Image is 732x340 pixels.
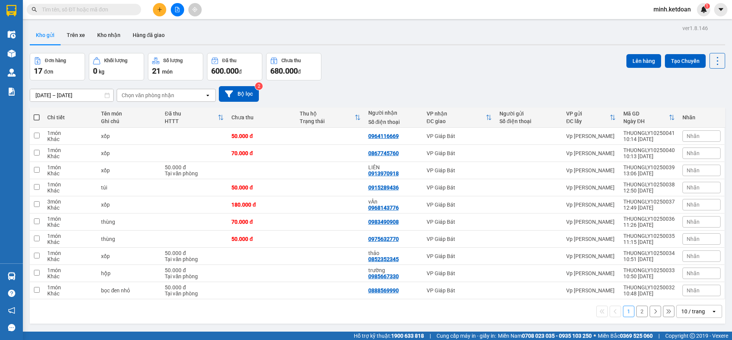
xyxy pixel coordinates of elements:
img: icon-new-feature [700,6,707,13]
div: THUONGLY10250035 [623,233,675,239]
div: thùng [101,236,157,242]
div: thùng [101,219,157,225]
span: Nhãn [687,219,700,225]
div: Khác [47,256,93,262]
strong: 0708 023 035 - 0935 103 250 [522,333,592,339]
button: Đơn hàng17đơn [30,53,85,80]
div: Vp [PERSON_NAME] [566,202,616,208]
div: Khác [47,273,93,279]
button: Trên xe [61,26,91,44]
button: Hàng đã giao [127,26,171,44]
div: Khác [47,136,93,142]
div: 70.000 đ [231,219,292,225]
div: Tại văn phòng [165,273,224,279]
div: 0867745760 [368,150,399,156]
div: hộp [101,270,157,276]
div: 0968143776 [368,205,399,211]
img: warehouse-icon [8,50,16,58]
span: | [658,332,660,340]
span: 19003239, 0928021970 [14,41,40,53]
div: 1 món [47,164,93,170]
input: Select a date range. [30,89,113,101]
div: Khác [47,170,93,176]
div: 10:51 [DATE] [623,256,675,262]
div: Ngày ĐH [623,118,669,124]
sup: 1 [705,3,710,9]
div: 50.000 đ [231,184,292,191]
div: Ghi chú [101,118,157,124]
span: Nhãn [687,287,700,293]
div: VP Giáp Bát [427,287,492,293]
div: ĐC giao [427,118,486,124]
div: VP nhận [427,111,486,117]
th: Toggle SortBy [620,107,679,128]
input: Tìm tên, số ĐT hoặc mã đơn [42,5,132,14]
span: aim [192,7,197,12]
div: VP Giáp Bát [427,253,492,259]
button: aim [188,3,202,16]
button: file-add [171,3,184,16]
button: plus [153,3,166,16]
div: Chọn văn phòng nhận [122,91,174,99]
span: copyright [690,333,695,338]
img: logo-vxr [6,5,16,16]
div: xốp [101,133,157,139]
div: túi [101,184,157,191]
img: warehouse-icon [8,69,16,77]
div: 10:50 [DATE] [623,273,675,279]
button: caret-down [714,3,727,16]
button: Chưa thu680.000đ [266,53,321,80]
span: Nhãn [687,253,700,259]
span: ⚪️ [594,334,596,337]
div: THUONGLY10250036 [623,216,675,222]
div: 0964116669 [368,133,399,139]
span: THUONGLY10250041 [50,37,119,45]
span: Nhãn [687,184,700,191]
span: kg [99,69,104,75]
div: Khác [47,188,93,194]
div: Tại văn phòng [165,290,224,297]
span: 0 [93,66,97,75]
button: Đã thu600.000đ [207,53,262,80]
div: 50.000 đ [165,284,224,290]
button: Kho gửi [30,26,61,44]
div: xốp [101,253,157,259]
span: đ [298,69,301,75]
span: đơn [44,69,53,75]
svg: open [205,92,211,98]
div: Đã thu [165,111,218,117]
div: xốp [101,150,157,156]
div: Chi tiết [47,114,93,120]
img: warehouse-icon [8,30,16,38]
div: 0915289436 [368,184,399,191]
th: Toggle SortBy [562,107,620,128]
div: 0985667330 [368,273,399,279]
div: THUONGLY10250034 [623,250,675,256]
div: 70.000 đ [231,150,292,156]
span: món [162,69,173,75]
button: Kho nhận [91,26,127,44]
div: VP Giáp Bát [427,270,492,276]
button: Tạo Chuyến [665,54,706,68]
div: Khác [47,153,93,159]
div: Số lượng [163,58,183,63]
div: 50.000 đ [165,250,224,256]
span: notification [8,307,15,314]
div: xốp [101,167,157,173]
div: 1 món [47,147,93,153]
img: warehouse-icon [8,272,16,280]
div: Số điện thoại [368,119,419,125]
div: 1 món [47,284,93,290]
div: Khác [47,290,93,297]
div: vÂn [368,199,419,205]
span: minh.ketdoan [647,5,697,14]
span: đ [239,69,242,75]
span: Nhãn [687,202,700,208]
div: 13:06 [DATE] [623,170,675,176]
div: VP Giáp Bát [427,202,492,208]
div: Nhãn [682,114,721,120]
span: Nhãn [687,133,700,139]
th: Toggle SortBy [296,107,364,128]
div: THUONGLY10250040 [623,147,675,153]
span: Nhãn [687,236,700,242]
